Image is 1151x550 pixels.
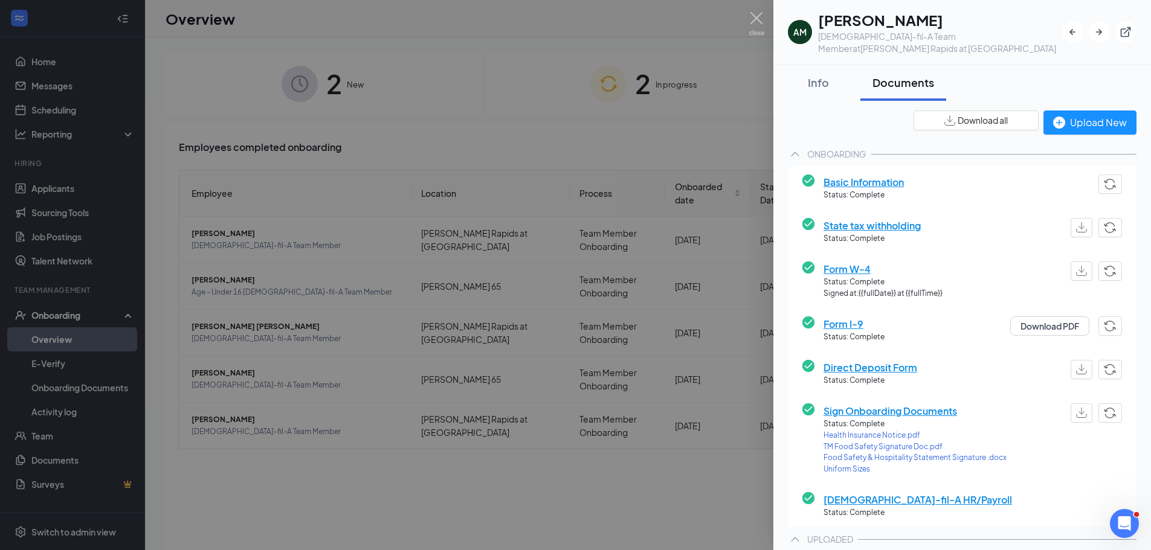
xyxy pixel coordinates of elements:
[824,507,1012,519] span: Status: Complete
[824,190,904,201] span: Status: Complete
[1066,26,1078,38] svg: ArrowLeftNew
[914,110,1039,130] button: Download all
[1115,21,1136,43] button: ExternalLink
[824,316,885,331] span: Form I-9
[824,360,917,375] span: Direct Deposit Form
[824,277,943,288] span: Status: Complete
[824,452,1007,464] a: Food Safety & Hospitality Statement Signature .docx
[824,375,917,386] span: Status: Complete
[824,418,1007,430] span: Status: Complete
[1010,316,1089,336] button: Download PDF
[807,533,853,545] div: UPLOADED
[824,174,904,190] span: Basic Information
[824,464,1007,475] a: Uniform Sizes
[793,26,807,38] div: AM
[958,114,1008,127] span: Download all
[1120,26,1132,38] svg: ExternalLink
[788,147,802,161] svg: ChevronUp
[824,218,921,233] span: State tax withholding
[1043,110,1136,135] button: Upload New
[824,331,885,343] span: Status: Complete
[824,492,1012,507] span: [DEMOGRAPHIC_DATA]-fil-A HR/Payroll
[1053,115,1127,130] div: Upload New
[824,261,943,277] span: Form W-4
[1110,509,1139,538] iframe: Intercom live chat
[1093,26,1105,38] svg: ArrowRight
[824,441,1007,453] a: TM Food Safety Signature Doc.pdf
[818,10,1062,30] h1: [PERSON_NAME]
[872,75,934,90] div: Documents
[807,148,866,160] div: ONBOARDING
[824,288,943,299] span: Signed at: {{fullDate}} at {{fullTime}}
[1088,21,1110,43] button: ArrowRight
[1062,21,1083,43] button: ArrowLeftNew
[800,75,836,90] div: Info
[788,532,802,546] svg: ChevronUp
[824,403,1007,418] span: Sign Onboarding Documents
[824,233,921,245] span: Status: Complete
[824,430,1007,441] a: Health Insurance Notice.pdf
[818,30,1062,54] div: [DEMOGRAPHIC_DATA]-fil-A Team Member at [PERSON_NAME] Rapids at [GEOGRAPHIC_DATA]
